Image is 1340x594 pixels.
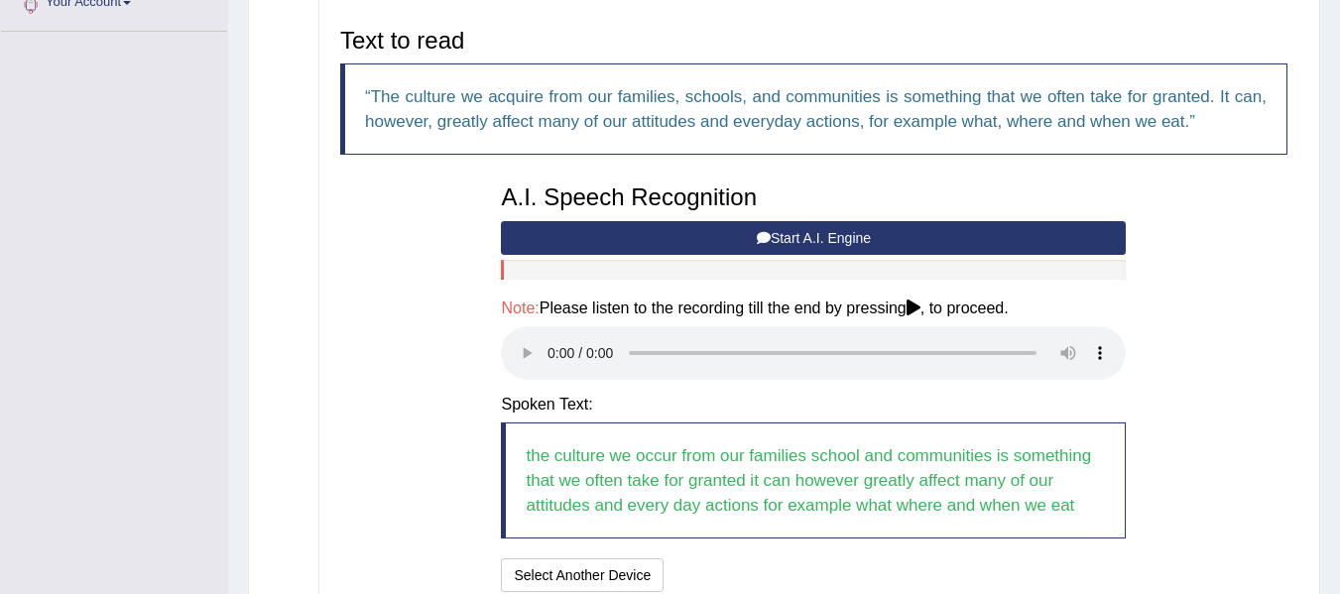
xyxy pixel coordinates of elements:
blockquote: the culture we occur from our families school and communities is something that we often take for... [501,422,1126,538]
button: Start A.I. Engine [501,221,1126,255]
button: Select Another Device [501,558,664,592]
h3: Text to read [340,28,1287,54]
q: The culture we acquire from our families, schools, and communities is something that we often tak... [365,87,1267,131]
h3: A.I. Speech Recognition [501,184,1126,210]
h4: Spoken Text: [501,396,1126,414]
h4: Please listen to the recording till the end by pressing , to proceed. [501,299,1126,317]
span: Note: [501,299,539,316]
